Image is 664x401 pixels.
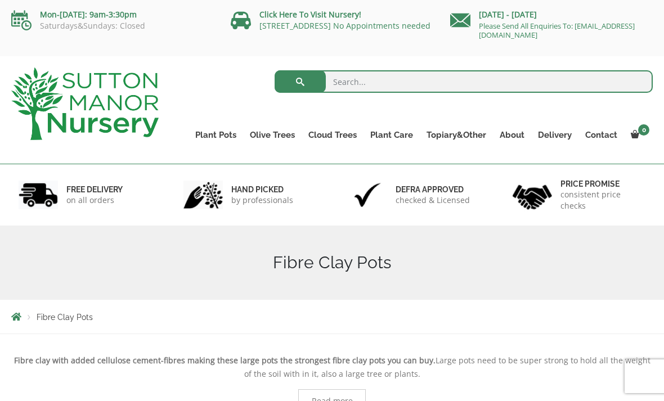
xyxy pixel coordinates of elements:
[189,127,243,143] a: Plant Pots
[479,21,635,40] a: Please Send All Enquiries To: [EMAIL_ADDRESS][DOMAIN_NAME]
[348,181,387,209] img: 3.jpg
[11,253,653,273] h1: Fibre Clay Pots
[11,21,214,30] p: Saturdays&Sundays: Closed
[578,127,624,143] a: Contact
[259,9,361,20] a: Click Here To Visit Nursery!
[231,195,293,206] p: by professionals
[183,181,223,209] img: 2.jpg
[420,127,493,143] a: Topiary&Other
[37,313,93,322] span: Fibre Clay Pots
[364,127,420,143] a: Plant Care
[14,355,436,366] strong: Fibre clay with added cellulose cement-fibres making these large pots the strongest fibre clay po...
[560,189,646,211] p: consistent price checks
[638,124,649,136] span: 0
[450,8,653,21] p: [DATE] - [DATE]
[493,127,531,143] a: About
[396,195,470,206] p: checked & Licensed
[302,127,364,143] a: Cloud Trees
[259,20,430,31] a: [STREET_ADDRESS] No Appointments needed
[275,70,653,93] input: Search...
[231,184,293,195] h6: hand picked
[11,8,214,21] p: Mon-[DATE]: 9am-3:30pm
[11,67,159,140] img: logo
[11,354,653,381] p: Large pots need to be super strong to hold all the weight of the soil with in it, also a large tr...
[66,195,123,206] p: on all orders
[66,184,123,195] h6: FREE DELIVERY
[243,127,302,143] a: Olive Trees
[513,178,552,212] img: 4.jpg
[624,127,653,143] a: 0
[396,184,470,195] h6: Defra approved
[531,127,578,143] a: Delivery
[11,312,653,321] nav: Breadcrumbs
[19,181,58,209] img: 1.jpg
[560,179,646,189] h6: Price promise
